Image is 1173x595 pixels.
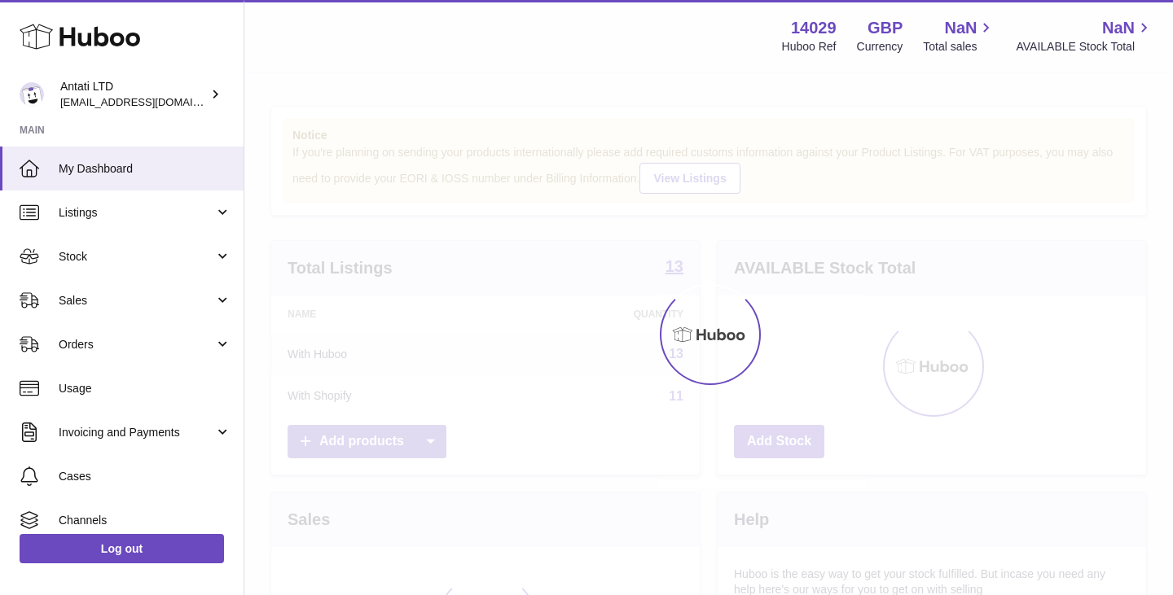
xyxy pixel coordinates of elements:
span: Invoicing and Payments [59,425,214,440]
span: Sales [59,293,214,308]
div: Currency [857,39,903,55]
span: NaN [944,17,977,39]
a: NaN Total sales [923,17,995,55]
span: Orders [59,337,214,352]
strong: 14029 [791,17,837,39]
span: Channels [59,513,231,528]
span: Usage [59,381,231,396]
span: [EMAIL_ADDRESS][DOMAIN_NAME] [60,95,239,108]
strong: GBP [868,17,903,39]
div: Huboo Ref [782,39,837,55]
a: Log out [20,534,224,563]
a: NaN AVAILABLE Stock Total [1016,17,1153,55]
div: Antati LTD [60,79,207,110]
img: toufic@antatiskin.com [20,82,44,107]
span: Stock [59,249,214,265]
span: NaN [1102,17,1135,39]
span: AVAILABLE Stock Total [1016,39,1153,55]
span: Total sales [923,39,995,55]
span: Listings [59,205,214,221]
span: Cases [59,469,231,484]
span: My Dashboard [59,161,231,177]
